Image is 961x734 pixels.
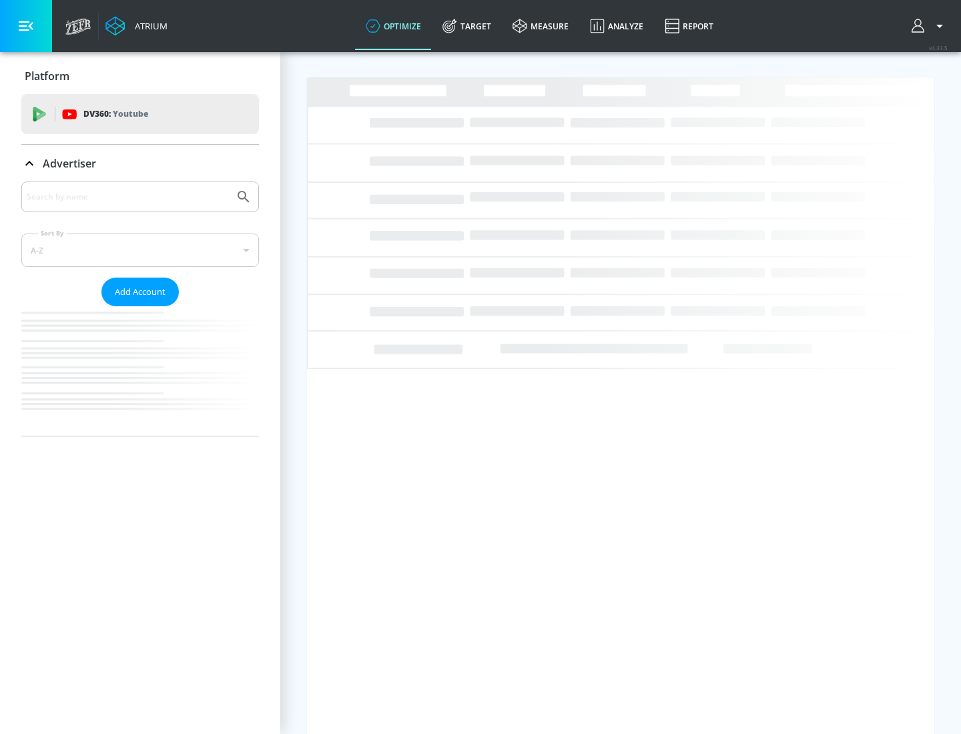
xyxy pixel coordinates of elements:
[43,156,96,171] p: Advertiser
[21,306,259,436] nav: list of Advertiser
[355,2,432,50] a: optimize
[83,107,148,121] p: DV360:
[101,278,179,306] button: Add Account
[21,94,259,134] div: DV360: Youtube
[21,234,259,267] div: A-Z
[502,2,579,50] a: measure
[579,2,654,50] a: Analyze
[25,69,69,83] p: Platform
[21,145,259,182] div: Advertiser
[654,2,724,50] a: Report
[21,57,259,95] div: Platform
[27,188,229,206] input: Search by name
[929,44,948,51] span: v 4.33.5
[432,2,502,50] a: Target
[115,284,166,300] span: Add Account
[38,229,67,238] label: Sort By
[105,16,168,36] a: Atrium
[21,181,259,436] div: Advertiser
[129,20,168,32] div: Atrium
[113,107,148,121] p: Youtube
